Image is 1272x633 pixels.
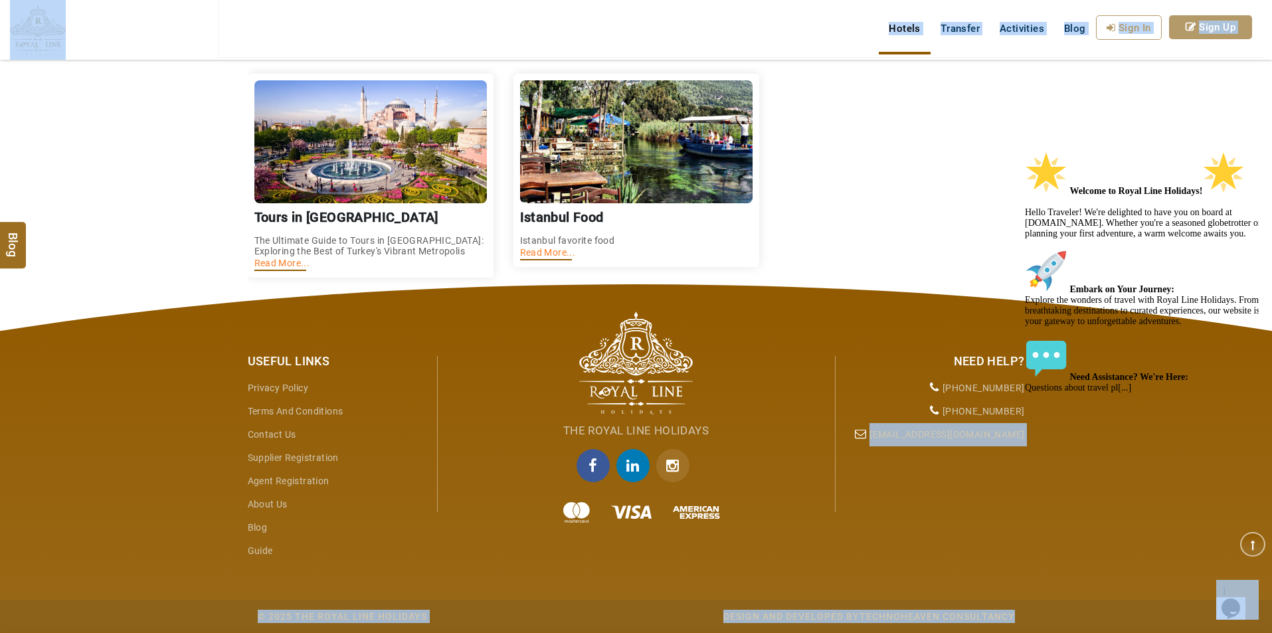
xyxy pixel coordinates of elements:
[50,226,169,236] strong: Need Assistance? We're Here:
[5,104,48,146] img: :rocket:
[248,429,296,440] a: Contact Us
[1096,15,1162,40] a: Sign In
[258,610,427,623] div: © 2025 The Royal Line Holidays
[563,424,709,437] span: The Royal Line Holidays
[10,5,66,56] img: The Royal Line Holidays
[254,80,487,203] img: Tours in Istanbul
[520,247,576,258] a: Read More...
[5,40,242,246] span: Hello Traveler! We're delighted to have you on board at [DOMAIN_NAME]. Whether you're a seasoned ...
[183,5,225,48] img: :star2:
[248,353,427,370] div: Useful Links
[248,499,288,509] a: About Us
[5,5,48,48] img: :star2:
[869,429,1024,440] a: [EMAIL_ADDRESS][DOMAIN_NAME]
[5,232,22,243] span: Blog
[860,611,1015,622] a: Technoheaven Consultancy
[1020,146,1259,573] iframe: chat widget
[5,5,244,247] div: 🌟 Welcome to Royal Line Holidays!🌟Hello Traveler! We're delighted to have you on board at [DOMAIN...
[846,400,1025,423] li: [PHONE_NUMBER]
[846,353,1025,370] div: Need Help?
[616,449,656,482] a: linkedin
[879,15,930,42] a: Hotels
[50,138,155,148] strong: Embark on Your Journey:
[50,40,226,50] strong: Welcome to Royal Line Holidays!
[248,383,309,393] a: Privacy Policy
[248,476,329,486] a: Agent Registration
[248,522,268,533] a: Blog
[517,610,1015,623] div: Design and Developed by
[656,449,696,482] a: Instagram
[254,210,487,225] h3: Tours in [GEOGRAPHIC_DATA]
[1064,23,1086,35] span: Blog
[248,406,343,416] a: Terms and Conditions
[254,235,487,256] p: The Ultimate Guide to Tours in [GEOGRAPHIC_DATA]: Exploring the Best of Turkey's Vibrant Metropolis
[1169,15,1252,39] a: Sign Up
[990,15,1054,42] a: Activities
[248,545,273,556] a: guide
[1216,580,1259,620] iframe: chat widget
[846,377,1025,400] li: [PHONE_NUMBER]
[520,210,753,225] h3: Istanbul Food
[579,312,693,414] img: The Royal Line Holidays
[520,80,753,203] img: istanbul
[577,449,616,482] a: facebook
[1054,15,1096,42] a: Blog
[254,258,310,268] a: Read More...
[248,452,339,463] a: Supplier Registration
[520,235,753,246] p: Istanbul favorite food
[5,191,48,234] img: :speech_balloon:
[931,15,990,42] a: Transfer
